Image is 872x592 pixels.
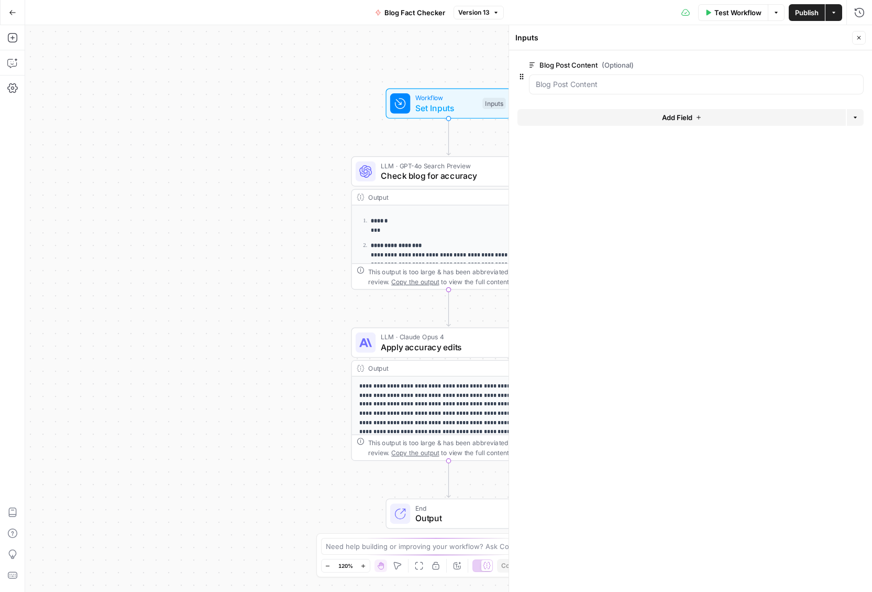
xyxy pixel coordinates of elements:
g: Edge from step_3 to end [447,461,450,498]
div: This output is too large & has been abbreviated for review. to view the full content. [368,438,540,458]
button: Version 13 [454,6,504,19]
label: Blog Post Content [529,60,804,70]
span: Workflow [415,93,478,103]
div: Inputs [482,98,505,110]
input: Blog Post Content [536,79,857,90]
g: Edge from start to step_1 [447,119,450,155]
span: Output [415,512,501,524]
div: Inputs [515,33,849,43]
span: 120% [338,562,353,570]
span: LLM · Claude Opus 4 [381,332,512,342]
span: Copy [501,561,517,571]
button: Publish [789,4,825,21]
span: Add Field [662,112,692,123]
span: Test Workflow [714,7,761,18]
button: Blog Fact Checker [369,4,451,21]
button: Copy [497,559,521,573]
span: Blog Fact Checker [384,7,445,18]
button: Test Workflow [698,4,768,21]
span: Copy the output [391,278,439,285]
span: Publish [795,7,819,18]
span: Copy the output [391,449,439,456]
span: Set Inputs [415,102,478,114]
div: Output [368,192,512,202]
span: (Optional) [602,60,634,70]
div: Output [368,363,512,373]
div: WorkflowSet InputsInputs [351,89,546,119]
button: Add Field [517,109,846,126]
span: Version 13 [458,8,490,17]
span: Check blog for accuracy [381,169,513,182]
g: Edge from step_1 to step_3 [447,290,450,327]
div: EndOutput [351,499,546,529]
div: This output is too large & has been abbreviated for review. to view the full content. [368,266,540,286]
span: Apply accuracy edits [381,341,512,353]
span: LLM · GPT-4o Search Preview [381,161,513,171]
span: End [415,503,501,513]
